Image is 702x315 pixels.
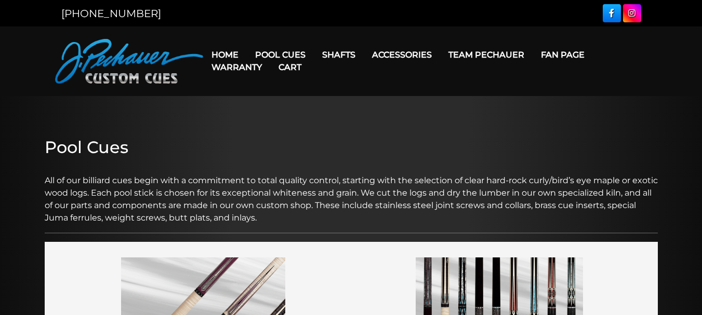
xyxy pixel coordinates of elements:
p: All of our billiard cues begin with a commitment to total quality control, starting with the sele... [45,162,658,224]
img: Pechauer Custom Cues [55,39,203,84]
a: Cart [270,54,310,80]
a: Home [203,42,247,68]
a: Accessories [364,42,440,68]
a: Team Pechauer [440,42,533,68]
a: Pool Cues [247,42,314,68]
a: Fan Page [533,42,593,68]
a: Shafts [314,42,364,68]
a: [PHONE_NUMBER] [61,7,161,20]
a: Warranty [203,54,270,80]
h2: Pool Cues [45,138,658,157]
